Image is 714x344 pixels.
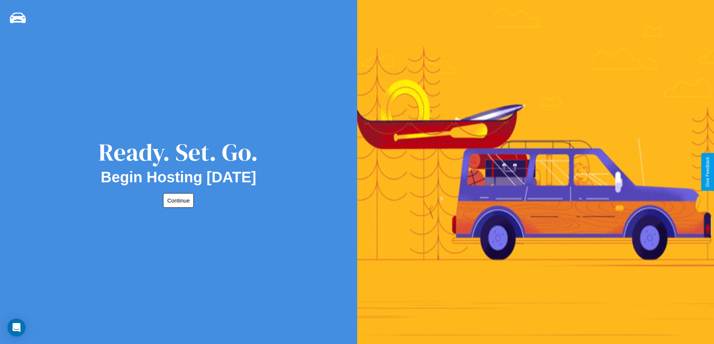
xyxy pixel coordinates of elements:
div: Open Intercom Messenger [7,319,25,337]
h2: Begin Hosting [DATE] [101,169,256,186]
button: Continue [163,193,194,208]
div: Give Feedback [705,157,710,187]
div: Ready. Set. Go. [99,136,258,169]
